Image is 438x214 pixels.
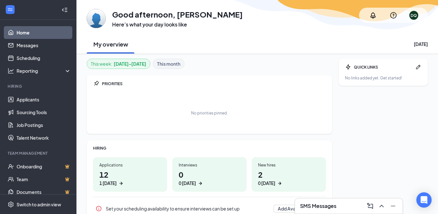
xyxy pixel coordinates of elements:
svg: QuestionInfo [390,11,397,19]
div: PRIORITIES [102,81,326,86]
h1: Good afternoon, [PERSON_NAME] [112,9,243,20]
svg: Settings [8,201,14,208]
button: Minimize [387,201,398,211]
svg: ArrowRight [276,180,283,187]
svg: ArrowRight [118,180,124,187]
a: Scheduling [17,52,71,64]
svg: ChevronUp [378,202,385,210]
button: Add Availability [274,205,314,212]
a: Applications121 [DATE]ArrowRight [93,157,167,192]
div: 1 [DATE] [99,180,117,187]
div: Applications [99,162,161,168]
h1: 2 [258,169,320,187]
h1: 12 [99,169,161,187]
a: Messages [17,39,71,52]
a: TeamCrown [17,173,71,186]
div: Set your scheduling availability to ensure interviews can be set up [106,205,270,212]
svg: WorkstreamLogo [7,6,13,13]
h2: My overview [93,40,128,48]
a: Talent Network [17,131,71,144]
svg: Minimize [389,202,397,210]
svg: Pen [415,64,421,70]
div: No links added yet. Get started! [345,75,421,81]
button: ComposeMessage [364,201,375,211]
svg: Analysis [8,68,14,74]
a: DocumentsCrown [17,186,71,198]
div: Reporting [17,68,71,74]
svg: Collapse [61,7,68,13]
button: ChevronUp [376,201,386,211]
a: Sourcing Tools [17,106,71,119]
svg: Pin [93,80,99,87]
svg: ComposeMessage [366,202,374,210]
img: Donald Quesenberry [87,9,106,28]
div: Hiring [8,84,70,89]
a: Interviews00 [DATE]ArrowRight [172,157,247,192]
div: DQ [411,13,417,18]
svg: Info [96,205,102,212]
div: 0 [DATE] [179,180,196,187]
svg: Notifications [369,11,377,19]
a: Applicants [17,93,71,106]
div: 0 [DATE] [258,180,275,187]
b: [DATE] - [DATE] [114,60,146,67]
a: New hires20 [DATE]ArrowRight [252,157,326,192]
div: New hires [258,162,320,168]
div: [DATE] [414,41,428,47]
svg: Bolt [345,64,351,70]
a: Home [17,26,71,39]
div: Team Management [8,151,70,156]
div: HIRING [93,145,326,151]
a: Job Postings [17,119,71,131]
div: Interviews [179,162,240,168]
div: This week : [91,60,146,67]
b: This month [157,60,180,67]
div: Open Intercom Messenger [416,192,432,208]
h3: SMS Messages [300,203,336,210]
div: No priorities pinned. [191,110,228,116]
h1: 0 [179,169,240,187]
div: QUICK LINKS [354,64,413,70]
svg: ArrowRight [197,180,204,187]
a: OnboardingCrown [17,160,71,173]
h3: Here’s what your day looks like [112,21,243,28]
div: Switch to admin view [17,201,61,208]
